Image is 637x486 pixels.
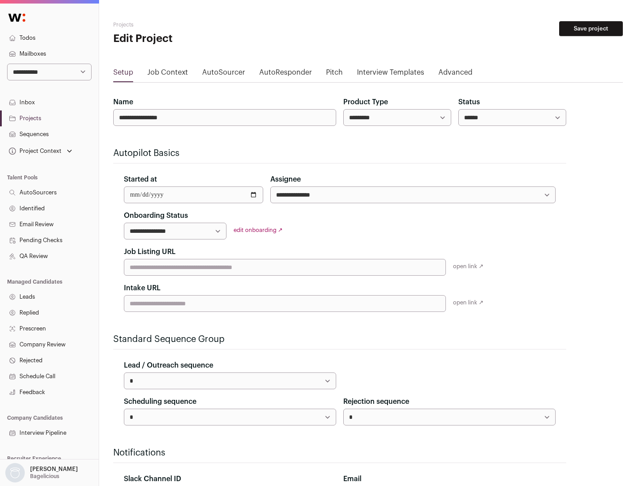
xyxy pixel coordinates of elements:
[124,210,188,221] label: Onboarding Status
[113,147,566,159] h2: Autopilot Basics
[124,283,161,293] label: Intake URL
[5,463,25,482] img: nopic.png
[326,67,343,81] a: Pitch
[7,148,61,155] div: Project Context
[234,227,283,233] a: edit onboarding ↗
[147,67,188,81] a: Job Context
[113,447,566,459] h2: Notifications
[124,174,157,185] label: Started at
[7,145,74,157] button: Open dropdown
[343,474,556,484] div: Email
[270,174,301,185] label: Assignee
[458,97,480,107] label: Status
[559,21,623,36] button: Save project
[343,97,388,107] label: Product Type
[357,67,424,81] a: Interview Templates
[113,97,133,107] label: Name
[113,333,566,346] h2: Standard Sequence Group
[4,9,30,27] img: Wellfound
[30,466,78,473] p: [PERSON_NAME]
[30,473,59,480] p: Bagelicious
[113,21,283,28] h2: Projects
[202,67,245,81] a: AutoSourcer
[113,32,283,46] h1: Edit Project
[124,360,213,371] label: Lead / Outreach sequence
[113,67,133,81] a: Setup
[438,67,472,81] a: Advanced
[124,247,176,257] label: Job Listing URL
[124,396,196,407] label: Scheduling sequence
[259,67,312,81] a: AutoResponder
[343,396,409,407] label: Rejection sequence
[4,463,80,482] button: Open dropdown
[124,474,181,484] label: Slack Channel ID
